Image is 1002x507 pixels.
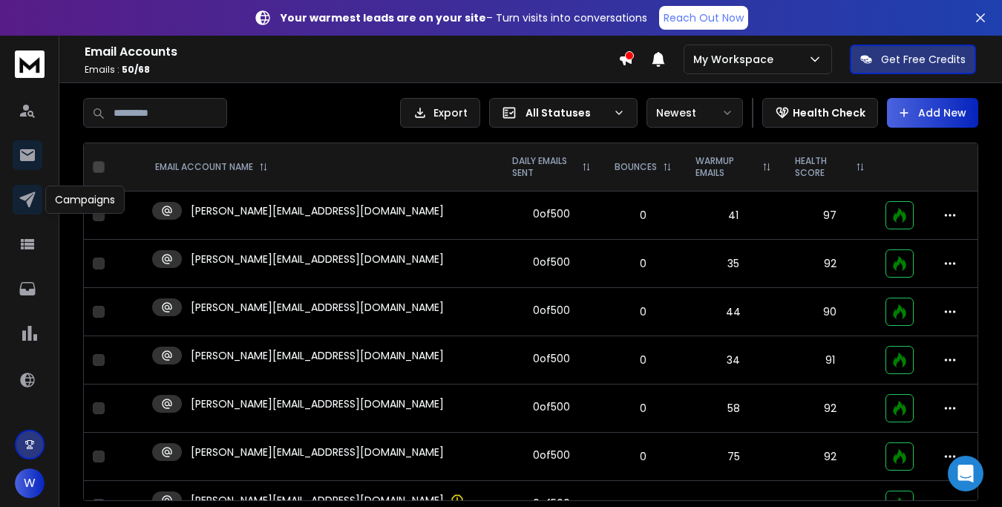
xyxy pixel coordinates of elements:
[783,385,877,433] td: 92
[533,206,570,221] div: 0 of 500
[155,161,268,173] div: EMAIL ACCOUNT NAME
[525,105,607,120] p: All Statuses
[191,252,444,266] p: [PERSON_NAME][EMAIL_ADDRESS][DOMAIN_NAME]
[533,351,570,366] div: 0 of 500
[191,300,444,315] p: [PERSON_NAME][EMAIL_ADDRESS][DOMAIN_NAME]
[281,10,486,25] strong: Your warmest leads are on your site
[684,336,783,385] td: 34
[783,288,877,336] td: 90
[533,399,570,414] div: 0 of 500
[684,240,783,288] td: 35
[684,192,783,240] td: 41
[783,240,877,288] td: 92
[612,208,675,223] p: 0
[887,98,978,128] button: Add New
[15,468,45,498] button: W
[191,203,444,218] p: [PERSON_NAME][EMAIL_ADDRESS][DOMAIN_NAME]
[533,303,570,318] div: 0 of 500
[695,155,756,179] p: WARMUP EMAILS
[615,161,657,173] p: BOUNCES
[45,186,125,214] div: Campaigns
[612,449,675,464] p: 0
[783,192,877,240] td: 97
[191,348,444,363] p: [PERSON_NAME][EMAIL_ADDRESS][DOMAIN_NAME]
[191,445,444,459] p: [PERSON_NAME][EMAIL_ADDRESS][DOMAIN_NAME]
[400,98,480,128] button: Export
[533,255,570,269] div: 0 of 500
[684,433,783,481] td: 75
[612,256,675,271] p: 0
[191,396,444,411] p: [PERSON_NAME][EMAIL_ADDRESS][DOMAIN_NAME]
[659,6,748,30] a: Reach Out Now
[15,50,45,78] img: logo
[793,105,865,120] p: Health Check
[85,64,618,76] p: Emails :
[948,456,983,491] div: Open Intercom Messenger
[612,304,675,319] p: 0
[612,401,675,416] p: 0
[512,155,577,179] p: DAILY EMAILS SENT
[122,63,150,76] span: 50 / 68
[881,52,966,67] p: Get Free Credits
[684,385,783,433] td: 58
[533,448,570,462] div: 0 of 500
[783,336,877,385] td: 91
[646,98,743,128] button: Newest
[281,10,647,25] p: – Turn visits into conversations
[783,433,877,481] td: 92
[693,52,779,67] p: My Workspace
[850,45,976,74] button: Get Free Credits
[762,98,878,128] button: Health Check
[612,353,675,367] p: 0
[795,155,850,179] p: HEALTH SCORE
[684,288,783,336] td: 44
[664,10,744,25] p: Reach Out Now
[85,43,618,61] h1: Email Accounts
